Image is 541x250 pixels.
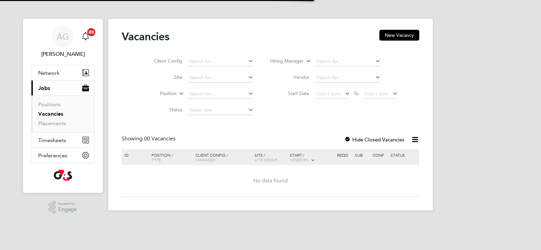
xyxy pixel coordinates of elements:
[23,19,103,193] nav: Main navigation
[352,89,360,98] span: To
[371,149,389,161] div: Conf
[195,157,215,162] span: Manager
[151,157,161,162] span: Type
[123,149,146,161] div: ID
[58,201,77,207] span: Powered by
[270,90,309,96] label: Start Date
[187,106,254,115] input: Select one
[38,137,66,143] span: Timesheets
[353,149,371,161] div: Sub
[38,101,61,108] a: Positions
[314,73,381,83] input: Search for...
[316,91,341,97] span: Select date
[31,133,94,147] button: Timesheets
[335,149,353,161] div: Reqd
[146,149,194,165] div: Position /
[270,74,309,80] label: Vendor
[31,148,94,163] button: Preferences
[31,50,95,58] span: Alexandra Gergye
[122,30,169,43] h2: Vacancies
[31,26,95,58] a: AG[PERSON_NAME]
[314,57,381,66] input: Search for...
[144,135,175,142] span: 00 Vacancies
[187,73,254,83] input: Search for...
[143,74,182,80] label: Site
[138,90,177,97] label: Position
[38,120,66,127] a: Placements
[38,111,63,117] a: Vacancies
[54,170,72,181] img: g4s-logo-retina.png
[31,170,95,181] a: Go to home page
[58,207,77,212] span: Engage
[288,149,335,166] div: Start /
[79,26,92,47] a: 20
[38,152,67,159] span: Preferences
[379,30,419,41] button: New Vacancy
[31,65,94,80] button: Network
[290,157,309,162] span: Vendors
[143,107,182,113] label: Status
[187,89,254,99] input: Search for...
[31,81,94,95] button: Jobs
[49,201,77,214] a: Powered byEngage
[57,32,69,41] span: AG
[255,157,278,162] span: Site Group
[38,70,60,76] span: Network
[31,95,94,132] div: Jobs
[364,91,389,97] span: Select date
[265,58,304,65] label: Hiring Manager
[194,149,253,165] div: Client Config /
[38,85,50,91] span: Jobs
[389,149,418,161] div: Status
[143,58,182,64] label: Client Config
[87,28,95,36] span: 20
[123,177,418,184] div: No data found
[187,57,254,66] input: Search for...
[122,135,177,142] div: Showing
[344,136,404,143] label: Hide Closed Vacancies
[253,149,288,165] div: Site /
